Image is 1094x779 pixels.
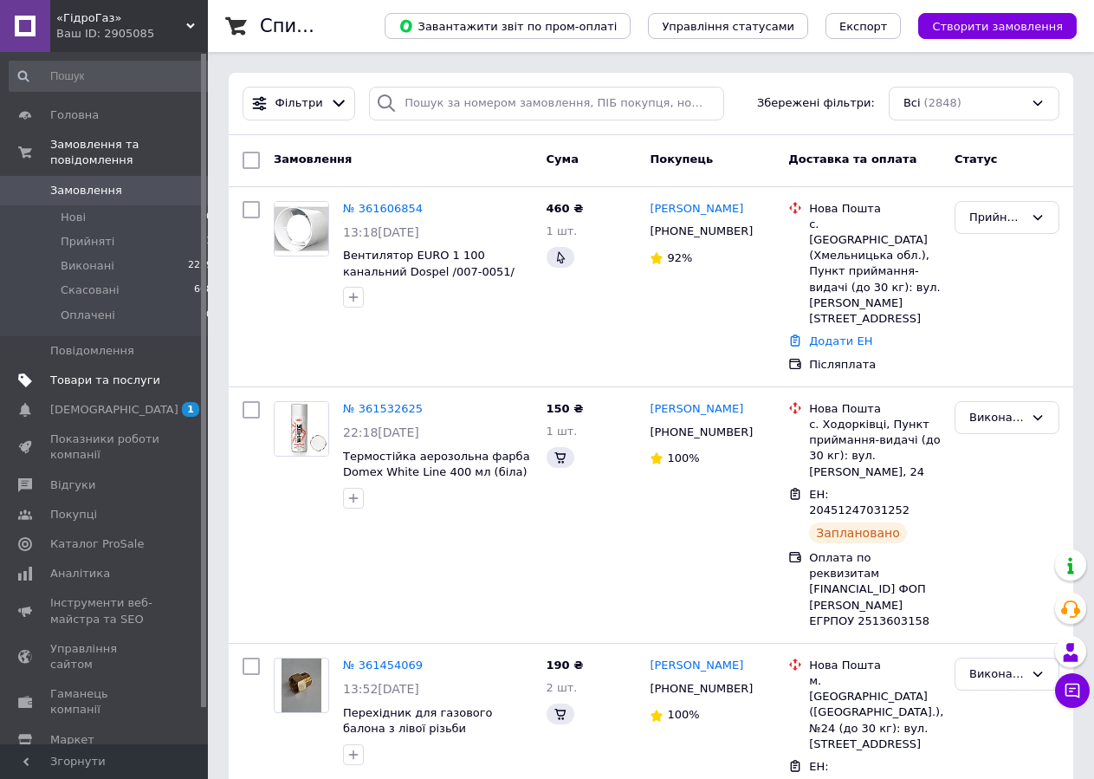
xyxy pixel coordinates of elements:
[50,432,160,463] span: Показники роботи компанії
[932,20,1063,33] span: Створити замовлення
[903,95,921,112] span: Всі
[547,425,578,438] span: 1 шт.
[662,20,794,33] span: Управління статусами
[809,673,941,752] div: м. [GEOGRAPHIC_DATA] ([GEOGRAPHIC_DATA].), №24 (до 30 кг): вул. [STREET_ADDRESS]
[61,234,114,250] span: Прийняті
[809,658,941,673] div: Нова Пошта
[809,523,907,543] div: Заплановано
[50,507,97,523] span: Покупці
[809,401,941,417] div: Нова Пошта
[650,658,743,674] a: [PERSON_NAME]
[547,202,584,215] span: 460 ₴
[825,13,902,39] button: Експорт
[56,26,208,42] div: Ваш ID: 2905085
[788,153,916,166] span: Доставка та оплата
[343,225,419,239] span: 13:18[DATE]
[969,665,1024,684] div: Виконано
[667,708,699,721] span: 100%
[369,87,724,120] input: Пошук за номером замовлення, ПІБ покупця, номером телефону, Email, номером накладної
[274,153,352,166] span: Замовлення
[398,18,617,34] span: Завантажити звіт по пром-оплаті
[809,334,872,347] a: Додати ЕН
[650,201,743,217] a: [PERSON_NAME]
[194,282,212,298] span: 608
[206,308,212,323] span: 0
[650,224,753,237] span: [PHONE_NUMBER]
[50,566,110,581] span: Аналітика
[809,550,941,629] div: Оплата по реквизитам [FINANCIAL_ID] ФОП [PERSON_NAME] ЕГРПОУ 2513603158
[50,107,99,123] span: Головна
[343,450,530,527] a: Термостійка аерозольна фарба Domex White Line 400 мл (біла) (відправляємо тільки пром-оплатою або...
[274,401,329,457] a: Фото товару
[275,202,328,256] img: Фото товару
[275,95,323,112] span: Фільтри
[188,258,212,274] span: 2239
[50,477,95,493] span: Відгуки
[809,488,910,517] span: ЕН: 20451247031252
[809,357,941,373] div: Післяплата
[757,95,875,112] span: Збережені фільтри:
[50,686,160,717] span: Гаманець компанії
[50,183,122,198] span: Замовлення
[343,682,419,696] span: 13:52[DATE]
[547,681,578,694] span: 2 шт.
[61,210,86,225] span: Нові
[648,13,808,39] button: Управління статусами
[969,409,1024,427] div: Виконано
[650,682,753,695] span: [PHONE_NUMBER]
[969,209,1024,227] div: Прийнято
[9,61,214,92] input: Пошук
[50,402,178,418] span: [DEMOGRAPHIC_DATA]
[61,308,115,323] span: Оплачені
[206,234,212,250] span: 1
[650,153,713,166] span: Покупець
[809,201,941,217] div: Нова Пошта
[343,425,419,439] span: 22:18[DATE]
[50,595,160,626] span: Інструменти веб-майстра та SEO
[1055,673,1090,708] button: Чат з покупцем
[547,402,584,415] span: 150 ₴
[547,659,584,672] span: 190 ₴
[274,201,329,256] a: Фото товару
[918,13,1077,39] button: Створити замовлення
[260,16,436,36] h1: Список замовлень
[809,417,941,480] div: с. Ходорківці, Пункт приймання-видачі (до 30 кг): вул. [PERSON_NAME], 24
[839,20,888,33] span: Експорт
[924,96,961,109] span: (2848)
[50,343,134,359] span: Повідомлення
[901,19,1077,32] a: Створити замовлення
[50,373,160,388] span: Товари та послуги
[343,202,423,215] a: № 361606854
[667,451,699,464] span: 100%
[343,659,423,672] a: № 361454069
[274,658,329,713] a: Фото товару
[56,10,186,26] span: «ГідроГаз»
[343,249,515,278] a: Вентилятор EURO 1 100 канальний Dospel /007-0051/
[50,536,144,552] span: Каталог ProSale
[650,425,753,438] span: [PHONE_NUMBER]
[50,641,160,672] span: Управління сайтом
[650,401,743,418] a: [PERSON_NAME]
[955,153,998,166] span: Статус
[667,251,692,264] span: 92%
[547,153,579,166] span: Cума
[275,402,328,456] img: Фото товару
[61,282,120,298] span: Скасовані
[343,706,493,768] a: Перехідник для газового балона з лівої різьби (внутрішня) 1/2 на праву (зовнішня) 1/2
[809,217,941,327] div: с. [GEOGRAPHIC_DATA] (Хмельницька обл.), Пункт приймання-видачі (до 30 кг): вул. [PERSON_NAME][ST...
[385,13,631,39] button: Завантажити звіт по пром-оплаті
[547,224,578,237] span: 1 шт.
[282,659,322,712] img: Фото товару
[61,258,114,274] span: Виконані
[50,732,94,748] span: Маркет
[182,402,199,417] span: 1
[343,402,423,415] a: № 361532625
[50,137,208,168] span: Замовлення та повідомлення
[206,210,212,225] span: 0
